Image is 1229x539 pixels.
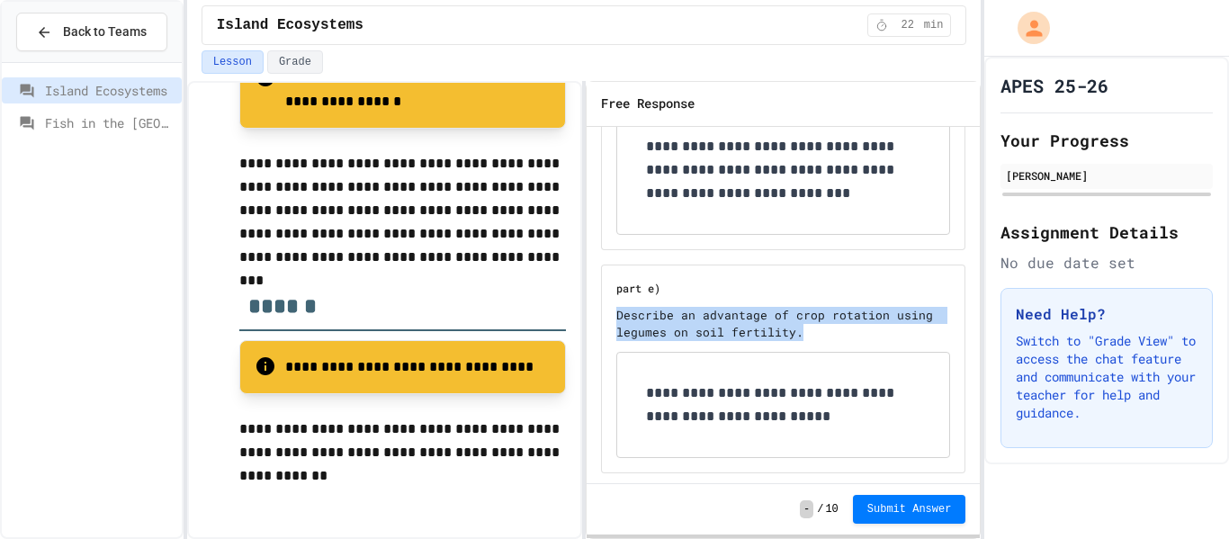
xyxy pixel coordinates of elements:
[616,307,950,340] p: Describe an advantage of crop rotation using legumes on soil fertility.
[800,500,813,518] span: -
[1000,252,1213,274] div: No due date set
[1000,128,1213,153] h2: Your Progress
[999,7,1054,49] div: My Account
[1016,332,1198,422] p: Switch to "Grade View" to access the chat feature and communicate with your teacher for help and ...
[1000,73,1108,98] h1: APES 25-26
[867,502,952,517] span: Submit Answer
[853,495,966,524] button: Submit Answer
[1006,167,1207,184] div: [PERSON_NAME]
[45,81,175,100] span: Island Ecosystems
[616,280,936,297] h6: part e)
[1000,220,1213,245] h2: Assignment Details
[217,14,363,36] span: Island Ecosystems
[16,13,167,51] button: Back to Teams
[202,50,264,74] button: Lesson
[63,22,147,41] span: Back to Teams
[601,93,695,115] h6: Free Response
[817,502,823,517] span: /
[825,502,838,517] span: 10
[267,50,323,74] button: Grade
[45,113,175,132] span: Fish in the [GEOGRAPHIC_DATA]
[1016,303,1198,325] h3: Need Help?
[893,18,922,32] span: 22
[924,18,944,32] span: min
